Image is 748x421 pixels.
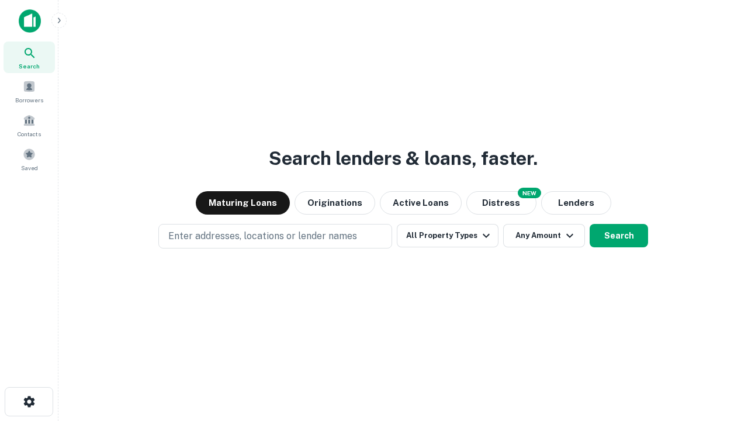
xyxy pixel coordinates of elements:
[397,224,498,247] button: All Property Types
[466,191,536,215] button: Search distressed loans with lien and other non-mortgage details.
[690,327,748,384] iframe: Chat Widget
[380,191,462,215] button: Active Loans
[4,109,55,141] a: Contacts
[18,129,41,139] span: Contacts
[541,191,611,215] button: Lenders
[4,42,55,73] a: Search
[269,144,538,172] h3: Search lenders & loans, faster.
[158,224,392,249] button: Enter addresses, locations or lender names
[518,188,541,198] div: NEW
[503,224,585,247] button: Any Amount
[21,163,38,172] span: Saved
[19,9,41,33] img: capitalize-icon.png
[15,95,43,105] span: Borrowers
[590,224,648,247] button: Search
[19,61,40,71] span: Search
[4,75,55,107] a: Borrowers
[196,191,290,215] button: Maturing Loans
[295,191,375,215] button: Originations
[4,143,55,175] a: Saved
[168,229,357,243] p: Enter addresses, locations or lender names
